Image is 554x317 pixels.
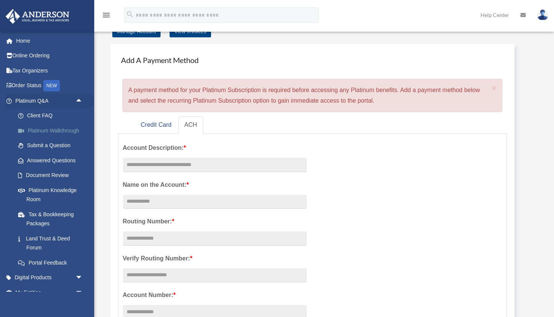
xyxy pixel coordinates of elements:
[123,143,307,153] label: Account Description:
[11,153,94,168] a: Answered Questions
[123,290,307,300] label: Account Number:
[178,117,203,134] a: ACH
[75,93,90,109] span: arrow_drop_up
[11,123,94,138] a: Platinum Walkthrough
[122,79,503,112] div: A payment method for your Platinum Subscription is required before accessing any Platinum benefit...
[11,255,94,270] a: Portal Feedback
[11,138,94,153] a: Submit a Question
[492,84,497,92] button: Close
[43,80,60,91] div: NEW
[123,253,307,264] label: Verify Routing Number:
[11,231,94,255] a: Land Trust & Deed Forum
[123,216,307,227] label: Routing Number:
[5,63,94,78] a: Tax Organizers
[5,93,94,108] a: Platinum Q&Aarrow_drop_up
[126,10,134,18] i: search
[5,285,94,300] a: My Entitiesarrow_drop_down
[11,207,94,231] a: Tax & Bookkeeping Packages
[102,13,111,20] a: menu
[123,180,307,190] label: Name on the Account:
[537,9,548,20] img: User Pic
[5,270,94,285] a: Digital Productsarrow_drop_down
[11,108,94,123] a: Client FAQ
[5,48,94,63] a: Online Ordering
[102,11,111,20] i: menu
[492,84,497,92] span: ×
[135,117,178,134] a: Credit Card
[75,285,90,300] span: arrow_drop_down
[11,183,94,207] a: Platinum Knowledge Room
[11,168,94,183] a: Document Review
[5,33,94,48] a: Home
[118,52,507,68] h4: Add A Payment Method
[3,9,72,24] img: Anderson Advisors Platinum Portal
[75,270,90,286] span: arrow_drop_down
[5,78,94,94] a: Order StatusNEW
